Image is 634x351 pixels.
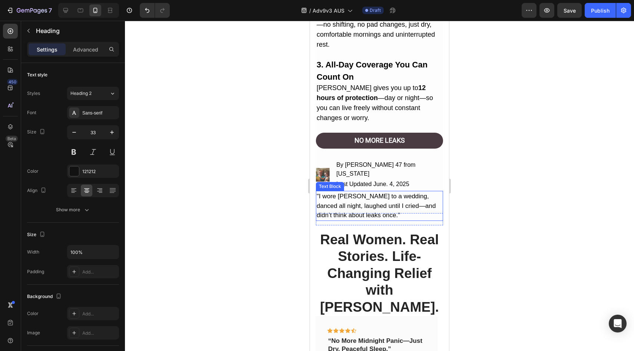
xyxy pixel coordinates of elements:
[27,249,39,255] div: Width
[27,90,40,97] div: Styles
[67,87,119,100] button: Heading 2
[56,206,90,213] div: Show more
[7,79,18,85] div: 450
[27,203,119,216] button: Show more
[310,21,449,351] iframe: Design area
[370,7,381,14] span: Draft
[27,127,47,137] div: Size
[3,3,55,18] button: 7
[67,245,119,259] input: Auto
[70,90,92,97] span: Heading 2
[82,330,117,337] div: Add...
[6,136,18,142] div: Beta
[313,7,344,14] span: Adv9v3 AUS
[36,26,116,35] p: Heading
[18,317,112,332] strong: “No More Midnight Panic—Just Dry, Peaceful Sleep.”
[27,310,39,317] div: Color
[27,109,36,116] div: Font
[27,230,47,240] div: Size
[73,46,98,53] p: Advanced
[585,3,616,18] button: Publish
[557,3,582,18] button: Save
[82,168,117,175] div: 121212
[82,110,117,116] div: Sans-serif
[564,7,576,14] span: Save
[27,72,47,78] div: Text style
[49,6,52,15] p: 7
[27,168,39,175] div: Color
[140,3,170,18] div: Undo/Redo
[82,311,117,317] div: Add...
[309,7,311,14] span: /
[27,186,48,196] div: Align
[27,268,44,275] div: Padding
[37,46,57,53] p: Settings
[82,269,117,275] div: Add...
[609,315,627,332] div: Open Intercom Messenger
[27,330,40,336] div: Image
[591,7,610,14] div: Publish
[27,292,63,302] div: Background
